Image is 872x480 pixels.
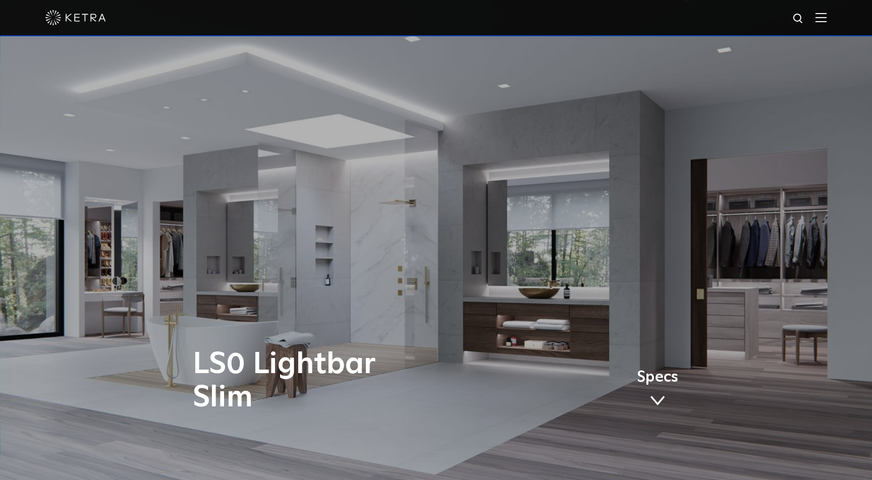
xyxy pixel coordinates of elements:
[45,10,106,25] img: ketra-logo-2019-white
[637,370,678,409] a: Specs
[193,348,478,414] h1: LS0 Lightbar Slim
[792,13,805,25] img: search icon
[815,13,827,22] img: Hamburger%20Nav.svg
[637,370,678,385] span: Specs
